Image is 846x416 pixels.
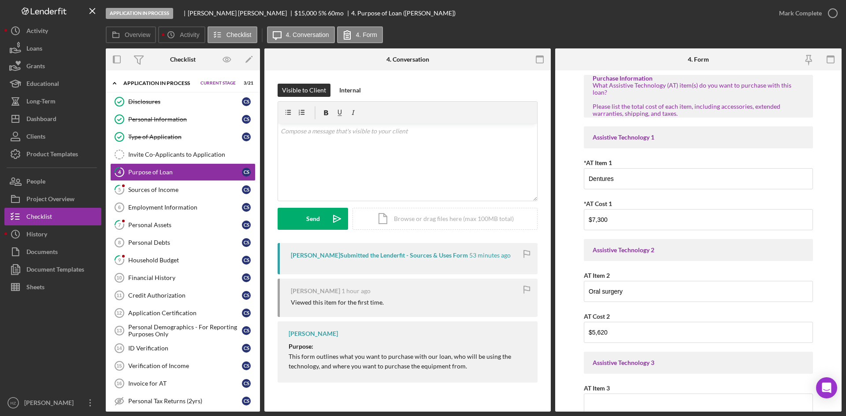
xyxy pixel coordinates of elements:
button: Documents [4,243,101,261]
time: 2025-09-22 20:51 [341,287,371,295]
button: Document Templates [4,261,101,278]
a: DisclosuresCS [110,93,256,110]
div: Educational [26,75,59,95]
div: C S [242,185,251,194]
div: People [26,173,45,192]
label: 4. Form [356,31,377,38]
button: Clients [4,128,101,145]
div: [PERSON_NAME] [PERSON_NAME] [188,10,294,17]
button: Mark Complete [770,4,842,22]
a: People [4,173,101,190]
tspan: 11 [116,293,122,298]
div: [PERSON_NAME] Submitted the Lenderfit - Sources & Uses Form [291,252,468,259]
a: Personal Tax Returns (2yrs)CS [110,392,256,410]
div: Employment Information [128,204,242,211]
div: Assistive Technology 1 [593,134,804,141]
button: 4. Form [337,26,383,43]
label: AT Cost 2 [584,313,610,320]
div: Invite Co-Applicants to Application [128,151,255,158]
button: Educational [4,75,101,92]
div: ID Verification [128,345,242,352]
div: Checklist [26,208,52,228]
div: 60 mo [328,10,344,17]
div: Assistive Technology 3 [593,359,804,366]
text: HZ [11,401,16,405]
label: Checklist [226,31,252,38]
div: Personal Demographics - For Reporting Purposes Only [128,324,242,338]
div: Verification of Income [128,362,242,369]
div: Personal Tax Returns (2yrs) [128,398,242,405]
button: 4. Conversation [267,26,335,43]
div: Personal Debts [128,239,242,246]
label: *AT Cost 1 [584,200,612,207]
strong: Purpose: [289,342,313,350]
div: C S [242,273,251,282]
button: Grants [4,57,101,75]
div: 5 % [318,10,327,17]
a: Invite Co-Applicants to Application [110,146,256,163]
div: Sources of Income [128,186,242,193]
button: Send [278,208,348,230]
tspan: 5 [118,187,121,192]
div: Personal Assets [128,221,242,228]
button: Project Overview [4,190,101,208]
div: Long-Term [26,92,56,112]
tspan: 8 [118,240,121,245]
div: C S [242,326,251,335]
a: 14ID VerificationCS [110,339,256,357]
a: Type of ApplicationCS [110,128,256,146]
tspan: 9 [118,257,121,263]
div: What Assistive Technology (AT) item(s) do you want to purchase with this loan? Please list the to... [593,82,804,117]
a: 13Personal Demographics - For Reporting Purposes OnlyCS [110,322,256,339]
div: 4. Form [688,56,709,63]
div: Application Certification [128,309,242,317]
label: AT Item 3 [584,384,610,392]
button: Internal [335,84,365,97]
div: Loans [26,40,42,59]
div: 3 / 21 [237,81,253,86]
a: 12Application CertificationCS [110,304,256,322]
div: Document Templates [26,261,84,280]
tspan: 16 [116,381,122,386]
button: Visible to Client [278,84,330,97]
tspan: 13 [116,328,122,333]
tspan: 10 [116,275,122,280]
button: Loans [4,40,101,57]
div: C S [242,379,251,388]
a: 16Invoice for ATCS [110,375,256,392]
div: History [26,225,47,245]
span: $15,000 [294,9,317,17]
div: Open Intercom Messenger [816,377,837,398]
label: Overview [125,31,150,38]
div: Checklist [170,56,196,63]
div: Visible to Client [282,84,326,97]
div: [PERSON_NAME] [289,330,338,337]
tspan: 15 [116,363,122,368]
div: C S [242,291,251,300]
div: C S [242,344,251,353]
a: 10Financial HistoryCS [110,269,256,287]
tspan: 4 [118,169,121,175]
button: HZ[PERSON_NAME] [4,394,101,412]
button: Sheets [4,278,101,296]
div: C S [242,203,251,212]
div: Purpose of Loan [128,169,242,176]
div: Type of Application [128,133,242,140]
div: C S [242,115,251,124]
div: Disclosures [128,98,242,105]
div: C S [242,168,251,177]
tspan: 12 [116,310,122,316]
button: History [4,225,101,243]
a: 4Purpose of LoanCS [110,163,256,181]
button: Dashboard [4,110,101,128]
a: 6Employment InformationCS [110,199,256,216]
div: Household Budget [128,257,242,264]
time: 2025-09-22 21:04 [469,252,511,259]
